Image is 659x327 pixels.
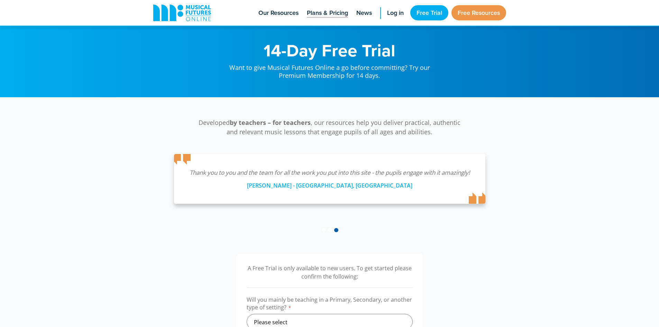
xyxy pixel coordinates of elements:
span: Log in [387,8,404,18]
label: Will you mainly be teaching in a Primary, Secondary, or another type of setting? [247,296,413,314]
span: Plans & Pricing [307,8,348,18]
p: A Free Trial is only available to new users. To get started please confirm the following: [247,264,413,281]
p: Developed , our resources help you deliver practical, authentic and relevant music lessons that e... [195,118,465,137]
h1: 14-Day Free Trial [222,42,437,59]
p: Want to give Musical Futures Online a go before committing? Try our Premium Membership for 14 days. [222,59,437,80]
div: [PERSON_NAME] - [GEOGRAPHIC_DATA], [GEOGRAPHIC_DATA] [188,178,472,190]
span: News [356,8,372,18]
strong: by teachers – for teachers [230,118,311,127]
a: Free Resources [451,5,506,20]
p: Thank you to you and the team for all the work you put into this site - the pupils engage with it... [188,168,472,178]
span: Our Resources [258,8,299,18]
a: Free Trial [410,5,448,20]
